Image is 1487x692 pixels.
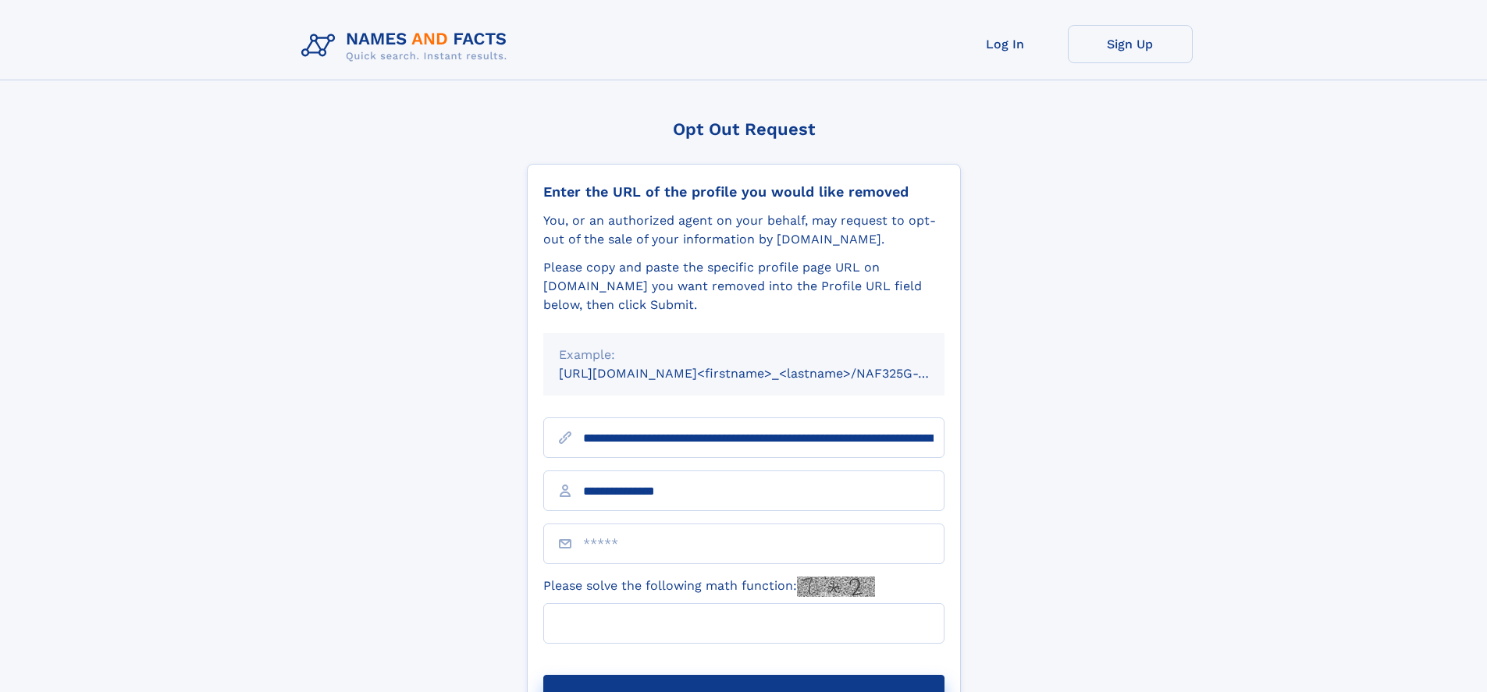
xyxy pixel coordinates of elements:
div: Enter the URL of the profile you would like removed [543,183,944,201]
small: [URL][DOMAIN_NAME]<firstname>_<lastname>/NAF325G-xxxxxxxx [559,366,974,381]
div: Example: [559,346,929,364]
div: Opt Out Request [527,119,961,139]
a: Sign Up [1068,25,1193,63]
a: Log In [943,25,1068,63]
label: Please solve the following math function: [543,577,875,597]
img: Logo Names and Facts [295,25,520,67]
div: You, or an authorized agent on your behalf, may request to opt-out of the sale of your informatio... [543,211,944,249]
div: Please copy and paste the specific profile page URL on [DOMAIN_NAME] you want removed into the Pr... [543,258,944,314]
